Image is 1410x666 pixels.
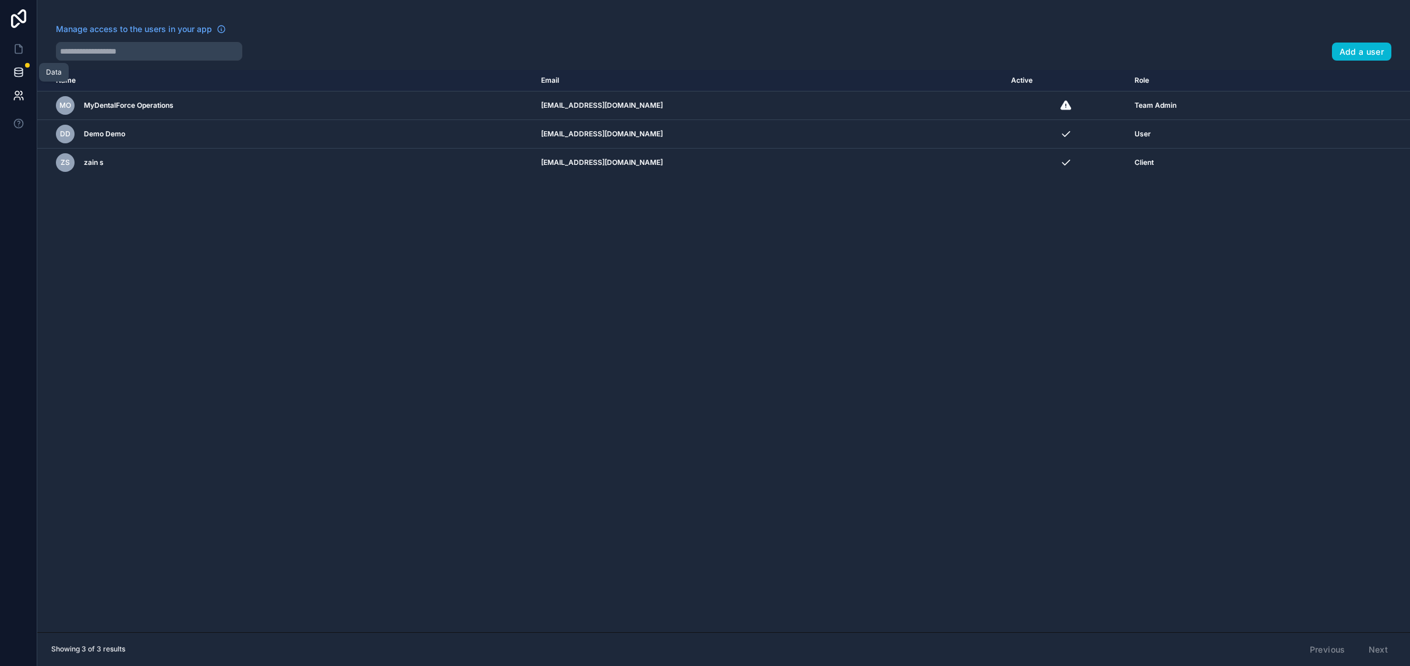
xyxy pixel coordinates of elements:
[534,70,1005,91] th: Email
[84,129,125,139] span: Demo Demo
[84,101,174,110] span: MyDentalForce Operations
[37,70,534,91] th: Name
[60,129,70,139] span: DD
[84,158,104,167] span: zain s
[56,23,212,35] span: Manage access to the users in your app
[534,91,1005,120] td: [EMAIL_ADDRESS][DOMAIN_NAME]
[37,70,1410,632] div: scrollable content
[51,644,125,654] span: Showing 3 of 3 results
[1135,129,1151,139] span: User
[61,158,70,167] span: zs
[1128,70,1321,91] th: Role
[59,101,71,110] span: MO
[534,149,1005,177] td: [EMAIL_ADDRESS][DOMAIN_NAME]
[1135,101,1176,110] span: Team Admin
[56,23,226,35] a: Manage access to the users in your app
[1004,70,1127,91] th: Active
[46,68,62,77] div: Data
[534,120,1005,149] td: [EMAIL_ADDRESS][DOMAIN_NAME]
[1332,43,1392,61] button: Add a user
[1135,158,1154,167] span: Client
